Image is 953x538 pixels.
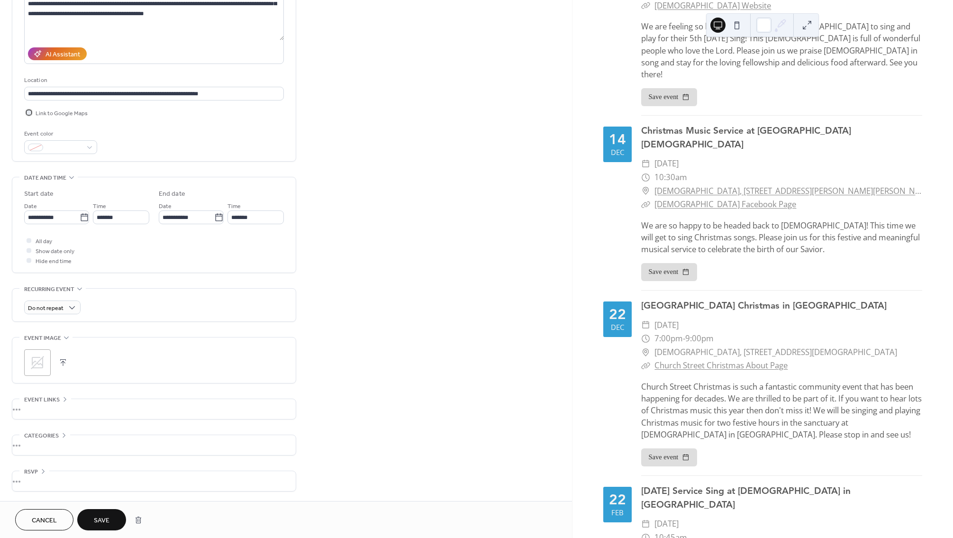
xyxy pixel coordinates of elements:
[159,189,185,199] div: End date
[654,360,788,371] a: Church Street Christmas About Page
[654,199,796,210] a: [DEMOGRAPHIC_DATA] Facebook Page
[654,157,679,171] span: [DATE]
[12,399,296,419] div: •••
[611,324,624,331] div: Dec
[641,319,650,332] div: ​
[641,125,851,150] a: Christmas Music Service at [GEOGRAPHIC_DATA][DEMOGRAPHIC_DATA]
[654,517,679,531] span: [DATE]
[36,256,72,266] span: Hide end time
[654,346,897,359] span: [DEMOGRAPHIC_DATA], [STREET_ADDRESS][DEMOGRAPHIC_DATA]
[159,201,172,211] span: Date
[24,349,51,376] div: ;
[641,88,698,106] button: Save event
[24,395,60,405] span: Event links
[36,109,88,119] span: Link to Google Maps
[641,300,887,311] a: [GEOGRAPHIC_DATA] Christmas in [GEOGRAPHIC_DATA]
[36,237,52,246] span: All day
[24,173,66,183] span: Date and time
[24,129,95,139] div: Event color
[641,157,650,171] div: ​
[641,346,650,359] div: ​
[36,246,74,256] span: Show date only
[24,284,74,294] span: Recurring event
[641,219,922,255] div: We are so happy to be headed back to [DEMOGRAPHIC_DATA]! This time we will get to sing Christmas ...
[93,201,106,211] span: Time
[685,332,714,346] span: 9:00pm
[654,332,683,346] span: 7:00pm
[611,149,624,156] div: Dec
[641,263,698,281] button: Save event
[641,332,650,346] div: ​
[32,516,57,526] span: Cancel
[24,75,282,85] div: Location
[94,516,109,526] span: Save
[641,198,650,211] div: ​
[24,189,54,199] div: Start date
[641,359,650,373] div: ​
[611,509,624,516] div: Feb
[227,201,241,211] span: Time
[609,307,626,321] div: 22
[641,517,650,531] div: ​
[24,467,38,477] span: RSVP
[654,184,922,198] a: [DEMOGRAPHIC_DATA], [STREET_ADDRESS][PERSON_NAME][PERSON_NAME]
[641,448,698,466] button: Save event
[641,171,650,184] div: ​
[15,509,73,530] button: Cancel
[683,332,685,346] span: -
[28,47,87,60] button: AI Assistant
[641,485,851,510] a: [DATE] Service Sing at [DEMOGRAPHIC_DATA] in [GEOGRAPHIC_DATA]
[641,20,922,80] div: We are feeling so blessed to be back to [DEMOGRAPHIC_DATA] to sing and play for their 5th [DATE] ...
[12,435,296,455] div: •••
[45,50,80,60] div: AI Assistant
[641,381,922,440] div: Church Street Christmas is such a fantastic community event that has been happening for decades. ...
[609,132,626,146] div: 14
[654,319,679,332] span: [DATE]
[77,509,126,530] button: Save
[24,201,37,211] span: Date
[12,471,296,491] div: •••
[24,431,59,441] span: Categories
[609,492,626,507] div: 22
[24,333,61,343] span: Event image
[28,303,64,314] span: Do not repeat
[641,184,650,198] div: ​
[654,171,687,184] span: 10:30am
